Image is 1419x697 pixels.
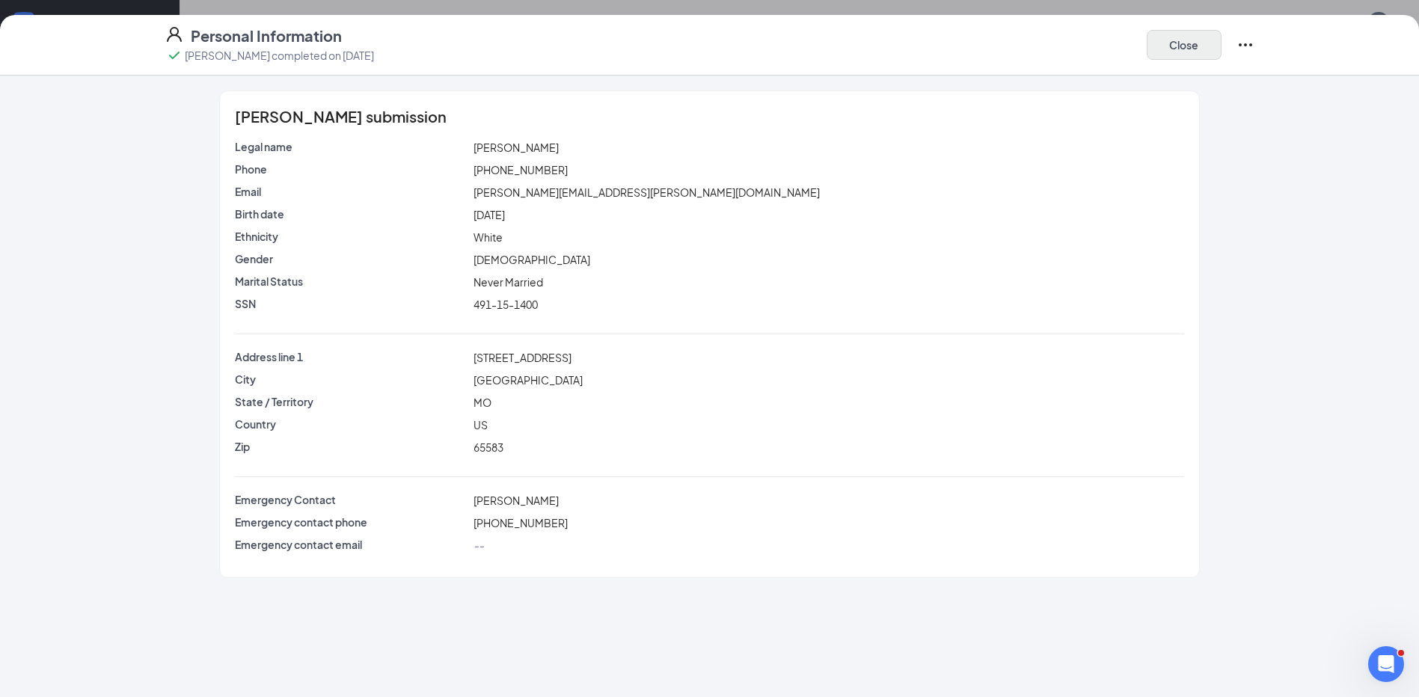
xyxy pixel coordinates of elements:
[235,515,468,529] p: Emergency contact phone
[235,206,468,221] p: Birth date
[235,394,468,409] p: State / Territory
[235,162,468,176] p: Phone
[473,396,491,409] span: MO
[1368,646,1404,682] iframe: Intercom live chat
[235,537,468,552] p: Emergency contact email
[235,251,468,266] p: Gender
[191,25,342,46] h4: Personal Information
[1236,36,1254,54] svg: Ellipses
[235,184,468,199] p: Email
[235,349,468,364] p: Address line 1
[235,139,468,154] p: Legal name
[473,298,538,311] span: 491-15-1400
[473,494,559,507] span: [PERSON_NAME]
[473,163,568,176] span: [PHONE_NUMBER]
[235,417,468,432] p: Country
[473,208,505,221] span: [DATE]
[235,274,468,289] p: Marital Status
[235,109,447,124] span: [PERSON_NAME] submission
[473,373,583,387] span: [GEOGRAPHIC_DATA]
[473,253,590,266] span: [DEMOGRAPHIC_DATA]
[473,230,503,244] span: White
[473,351,571,364] span: [STREET_ADDRESS]
[235,296,468,311] p: SSN
[235,439,468,454] p: Zip
[235,229,468,244] p: Ethnicity
[473,275,543,289] span: Never Married
[473,516,568,529] span: [PHONE_NUMBER]
[473,185,820,199] span: [PERSON_NAME][EMAIL_ADDRESS][PERSON_NAME][DOMAIN_NAME]
[235,372,468,387] p: City
[473,538,484,552] span: --
[185,48,374,63] p: [PERSON_NAME] completed on [DATE]
[235,492,468,507] p: Emergency Contact
[473,440,503,454] span: 65583
[1147,30,1222,60] button: Close
[473,418,488,432] span: US
[473,141,559,154] span: [PERSON_NAME]
[165,46,183,64] svg: Checkmark
[165,25,183,43] svg: User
